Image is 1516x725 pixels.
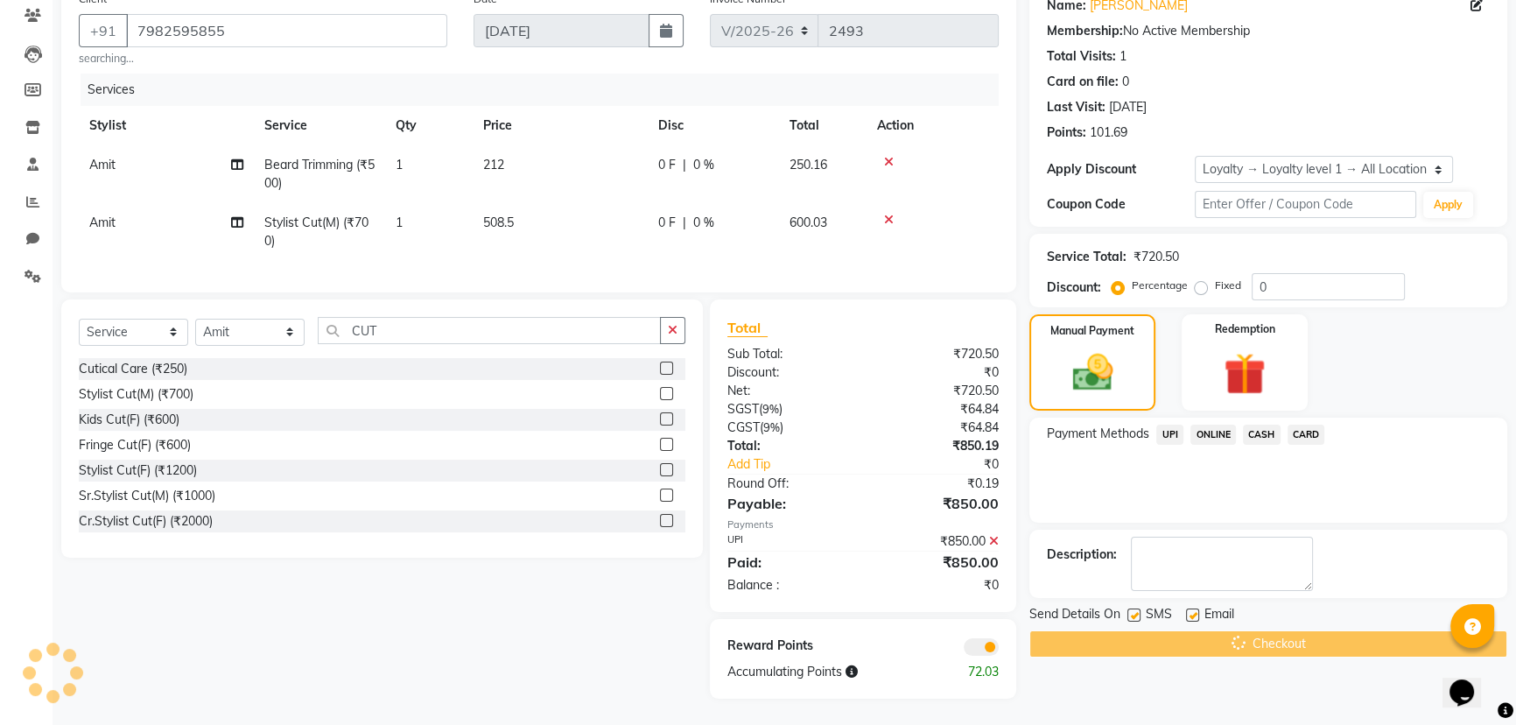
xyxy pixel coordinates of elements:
[79,106,254,145] th: Stylist
[888,455,1012,474] div: ₹0
[863,532,1012,551] div: ₹850.00
[1047,160,1195,179] div: Apply Discount
[714,552,863,573] div: Paid:
[254,106,385,145] th: Service
[1133,248,1179,266] div: ₹720.50
[1146,605,1172,627] span: SMS
[1195,191,1416,218] input: Enter Offer / Coupon Code
[1109,98,1147,116] div: [DATE]
[1204,605,1234,627] span: Email
[79,360,187,378] div: Cutical Care (₹250)
[1132,278,1188,293] label: Percentage
[473,106,648,145] th: Price
[727,319,768,337] span: Total
[1442,655,1498,707] iframe: chat widget
[264,215,368,249] span: Stylist Cut(M) (₹700)
[1047,22,1123,40] div: Membership:
[79,512,213,531] div: Cr.Stylist Cut(F) (₹2000)
[483,215,514,230] span: 508.5
[693,156,714,174] span: 0 %
[683,156,686,174] span: |
[790,157,827,172] span: 250.16
[1047,546,1117,564] div: Description:
[1119,47,1126,66] div: 1
[89,157,116,172] span: Amit
[1211,348,1279,400] img: _gift.svg
[1090,123,1127,142] div: 101.69
[658,214,676,232] span: 0 F
[483,157,504,172] span: 212
[863,400,1012,419] div: ₹64.84
[1050,323,1134,339] label: Manual Payment
[714,493,863,514] div: Payable:
[648,106,779,145] th: Disc
[714,363,863,382] div: Discount:
[714,637,863,656] div: Reward Points
[1047,123,1086,142] div: Points:
[779,106,867,145] th: Total
[1047,195,1195,214] div: Coupon Code
[714,576,863,595] div: Balance :
[81,74,1012,106] div: Services
[1215,278,1241,293] label: Fixed
[863,437,1012,455] div: ₹850.19
[1047,425,1149,443] span: Payment Methods
[1047,278,1101,297] div: Discount:
[714,382,863,400] div: Net:
[1156,425,1183,445] span: UPI
[658,156,676,174] span: 0 F
[714,475,863,493] div: Round Off:
[727,517,1000,532] div: Payments
[863,576,1012,595] div: ₹0
[79,487,215,505] div: Sr.Stylist Cut(M) (₹1000)
[264,157,375,191] span: Beard Trimming (₹500)
[1047,22,1490,40] div: No Active Membership
[763,420,780,434] span: 9%
[863,345,1012,363] div: ₹720.50
[89,215,116,230] span: Amit
[693,214,714,232] span: 0 %
[863,552,1012,573] div: ₹850.00
[1060,349,1126,396] img: _cash.svg
[396,157,403,172] span: 1
[79,14,128,47] button: +91
[79,411,179,429] div: Kids Cut(F) (₹600)
[1047,73,1119,91] div: Card on file:
[1190,425,1236,445] span: ONLINE
[126,14,447,47] input: Search by Name/Mobile/Email/Code
[79,461,197,480] div: Stylist Cut(F) (₹1200)
[1029,605,1120,627] span: Send Details On
[863,363,1012,382] div: ₹0
[867,106,999,145] th: Action
[762,402,779,416] span: 9%
[714,437,863,455] div: Total:
[1288,425,1325,445] span: CARD
[1243,425,1281,445] span: CASH
[714,345,863,363] div: Sub Total:
[937,663,1012,681] div: 72.03
[714,663,938,681] div: Accumulating Points
[863,419,1012,437] div: ₹64.84
[863,493,1012,514] div: ₹850.00
[863,382,1012,400] div: ₹720.50
[863,475,1012,493] div: ₹0.19
[79,436,191,454] div: Fringe Cut(F) (₹600)
[714,455,888,474] a: Add Tip
[683,214,686,232] span: |
[714,400,863,419] div: ( )
[1423,192,1473,218] button: Apply
[1047,98,1105,116] div: Last Visit:
[79,385,193,404] div: Stylist Cut(M) (₹700)
[1122,73,1129,91] div: 0
[1215,321,1275,337] label: Redemption
[79,51,447,67] small: searching...
[1047,248,1126,266] div: Service Total:
[714,532,863,551] div: UPI
[1047,47,1116,66] div: Total Visits:
[727,419,760,435] span: CGST
[727,401,759,417] span: SGST
[714,419,863,437] div: ( )
[318,317,661,344] input: Search or Scan
[790,215,827,230] span: 600.03
[385,106,473,145] th: Qty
